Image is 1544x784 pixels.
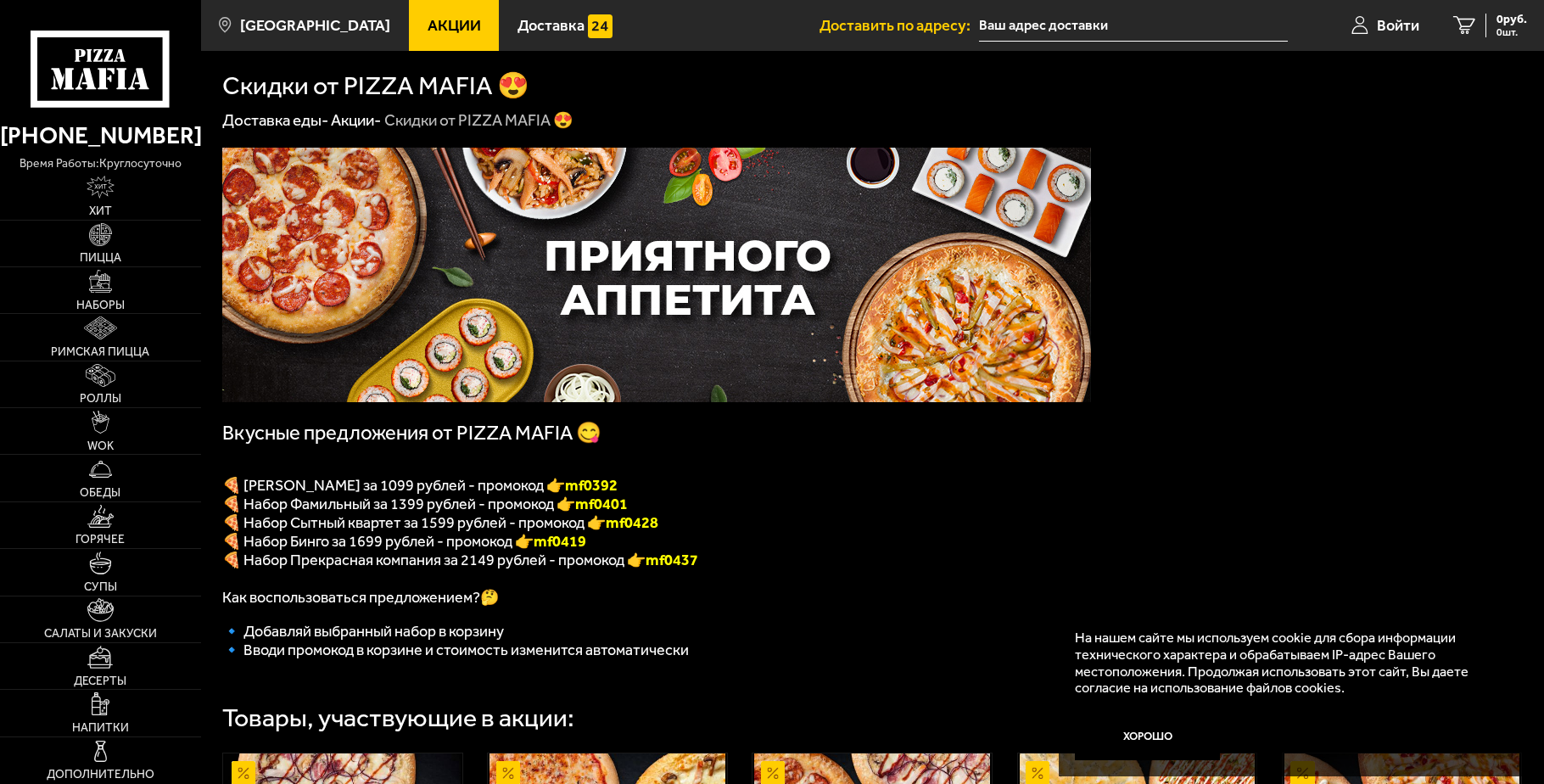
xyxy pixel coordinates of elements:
[80,393,121,405] span: Роллы
[222,148,1091,402] img: 1024x1024
[1496,14,1527,25] span: 0 руб.
[89,205,112,217] span: Хит
[606,513,658,532] b: mf0428
[1377,18,1419,33] span: Войти
[222,622,504,641] span: 🔹 Добавляй выбранный набор в корзину
[1075,712,1220,760] button: Хорошо
[222,421,601,445] span: Вкусные предложения от PIZZA MAFIA 😋
[1496,27,1527,37] span: 0 шт.
[44,628,157,640] span: Салаты и закуски
[575,495,628,513] b: mf0401
[80,487,120,499] span: Обеды
[517,18,585,33] span: Доставка
[534,532,586,551] b: mf0419
[331,110,381,130] a: Акции-
[47,769,154,781] span: Дополнительно
[588,14,612,38] img: 15daf4d41897b9f0e9f617042186c801.svg
[84,581,117,593] span: Супы
[979,10,1288,42] input: Ваш адрес доставки
[240,18,390,33] span: [GEOGRAPHIC_DATA]
[222,73,529,98] h1: Скидки от PIZZA MAFIA 😍
[222,495,628,513] span: 🍕 Набор Фамильный за 1399 рублей - промокод 👉
[820,18,979,33] span: Доставить по адресу:
[646,551,698,569] span: mf0437
[428,18,481,33] span: Акции
[384,110,573,132] div: Скидки от PIZZA MAFIA 😍
[222,110,328,130] a: Доставка еды-
[222,588,499,607] span: Как воспользоваться предложением?🤔
[76,300,125,311] span: Наборы
[76,534,125,546] span: Горячее
[222,705,574,731] div: Товары, участвующие в акции:
[51,346,149,358] span: Римская пицца
[222,641,689,659] span: 🔹 Вводи промокод в корзине и стоимость изменится автоматически
[80,252,121,264] span: Пицца
[222,532,586,551] span: 🍕 Набор Бинго за 1699 рублей - промокод 👉
[1075,630,1496,697] p: На нашем сайте мы используем cookie для сбора информации технического характера и обрабатываем IP...
[74,675,126,687] span: Десерты
[565,476,618,495] font: mf0392
[222,551,646,569] span: 🍕 Набор Прекрасная компания за 2149 рублей - промокод 👉
[72,722,129,734] span: Напитки
[222,513,658,532] span: 🍕 Набор Сытный квартет за 1599 рублей - промокод 👉
[87,440,114,452] span: WOK
[222,476,618,495] span: 🍕 [PERSON_NAME] за 1099 рублей - промокод 👉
